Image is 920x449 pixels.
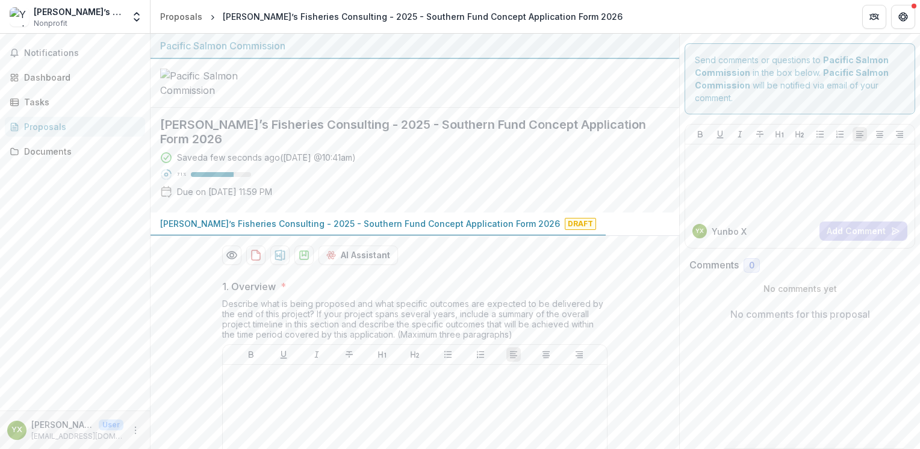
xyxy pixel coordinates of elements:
p: Due on [DATE] 11:59 PM [177,185,272,198]
p: 71 % [177,170,186,179]
span: Nonprofit [34,18,67,29]
p: No comments yet [689,282,910,295]
a: Proposals [5,117,145,137]
button: Italicize [309,347,324,362]
button: Strike [342,347,356,362]
button: Notifications [5,43,145,63]
div: Yunbo Xie [695,228,704,234]
div: Tasks [24,96,135,108]
button: download-proposal [270,246,290,265]
div: Pacific Salmon Commission [160,39,670,53]
button: Bold [244,347,258,362]
button: Preview a67e51b8-9a8e-4532-9672-6ffd93866cdc-0.pdf [222,246,241,265]
a: Proposals [155,8,207,25]
div: [PERSON_NAME]’s Fisheries Consulting - 2025 - Southern Fund Concept Application Form 2026 [223,10,623,23]
img: Pacific Salmon Commission [160,69,281,98]
button: Strike [753,127,767,141]
nav: breadcrumb [155,8,627,25]
img: Yunbo’s Fisheries Consulting [10,7,29,26]
button: Heading 2 [792,127,807,141]
button: AI Assistant [319,246,398,265]
p: [PERSON_NAME]’s Fisheries Consulting - 2025 - Southern Fund Concept Application Form 2026 [160,217,560,230]
p: User [99,420,123,430]
button: Partners [862,5,886,29]
div: Describe what is being proposed and what specific outcomes are expected to be delivered by the en... [222,299,608,344]
button: Heading 1 [375,347,390,362]
div: Dashboard [24,71,135,84]
span: Draft [565,218,596,230]
a: Dashboard [5,67,145,87]
button: Add Comment [819,221,907,241]
a: Documents [5,141,145,161]
button: Align Right [572,347,586,362]
button: Get Help [891,5,915,29]
p: No comments for this proposal [730,307,870,321]
div: Saved a few seconds ago ( [DATE] @ 10:41am ) [177,151,356,164]
div: [PERSON_NAME]’s Fisheries Consulting [34,5,123,18]
p: Yunbo X [712,225,747,238]
button: Bold [693,127,707,141]
button: Underline [713,127,727,141]
div: Documents [24,145,135,158]
button: Heading 2 [408,347,422,362]
button: More [128,423,143,438]
div: Send comments or questions to in the box below. will be notified via email of your comment. [685,43,915,114]
div: Proposals [160,10,202,23]
button: Bullet List [813,127,827,141]
button: Ordered List [833,127,847,141]
button: download-proposal [246,246,266,265]
button: download-proposal [294,246,314,265]
h2: [PERSON_NAME]’s Fisheries Consulting - 2025 - Southern Fund Concept Application Form 2026 [160,117,650,146]
button: Italicize [733,127,747,141]
button: Bullet List [441,347,455,362]
button: Align Center [872,127,887,141]
div: Yunbo Xie [11,426,22,434]
button: Heading 1 [772,127,787,141]
p: [EMAIL_ADDRESS][DOMAIN_NAME] [31,431,123,442]
button: Underline [276,347,291,362]
p: [PERSON_NAME] [31,418,94,431]
h2: Comments [689,259,739,271]
span: 0 [749,261,754,271]
p: 1. Overview [222,279,276,294]
button: Align Left [853,127,867,141]
button: Align Left [506,347,521,362]
div: Proposals [24,120,135,133]
button: Align Right [892,127,907,141]
span: Notifications [24,48,140,58]
button: Ordered List [473,347,488,362]
a: Tasks [5,92,145,112]
button: Align Center [539,347,553,362]
button: Open entity switcher [128,5,145,29]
